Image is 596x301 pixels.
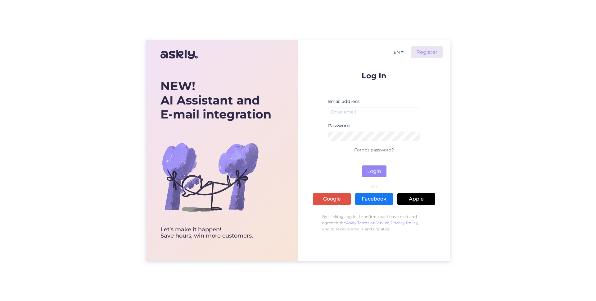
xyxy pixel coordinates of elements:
[411,46,443,58] a: Register
[313,211,435,235] p: By clicking Log In, I confirm that I have read and agree to the , , and to receive emails and upd...
[160,127,260,227] img: bg-askly
[370,184,379,188] span: OR
[160,227,271,239] div: Let’s make it happen! Save hours, win more customers.
[397,193,435,205] a: Apple
[391,220,418,225] a: Privacy Policy
[354,147,394,153] a: Forgot password?
[328,123,350,129] label: Password
[313,193,351,205] a: Google
[328,107,420,117] input: Enter email
[160,79,271,122] div: AI Assistant and E-mail integration
[391,48,406,57] button: EN
[160,79,195,93] b: NEW!
[362,165,386,177] button: Login
[355,193,393,205] a: Facebook
[346,220,390,225] a: Askly Terms of Service
[328,98,359,105] label: Email address
[313,72,435,80] p: Log In
[160,47,198,62] img: Askly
